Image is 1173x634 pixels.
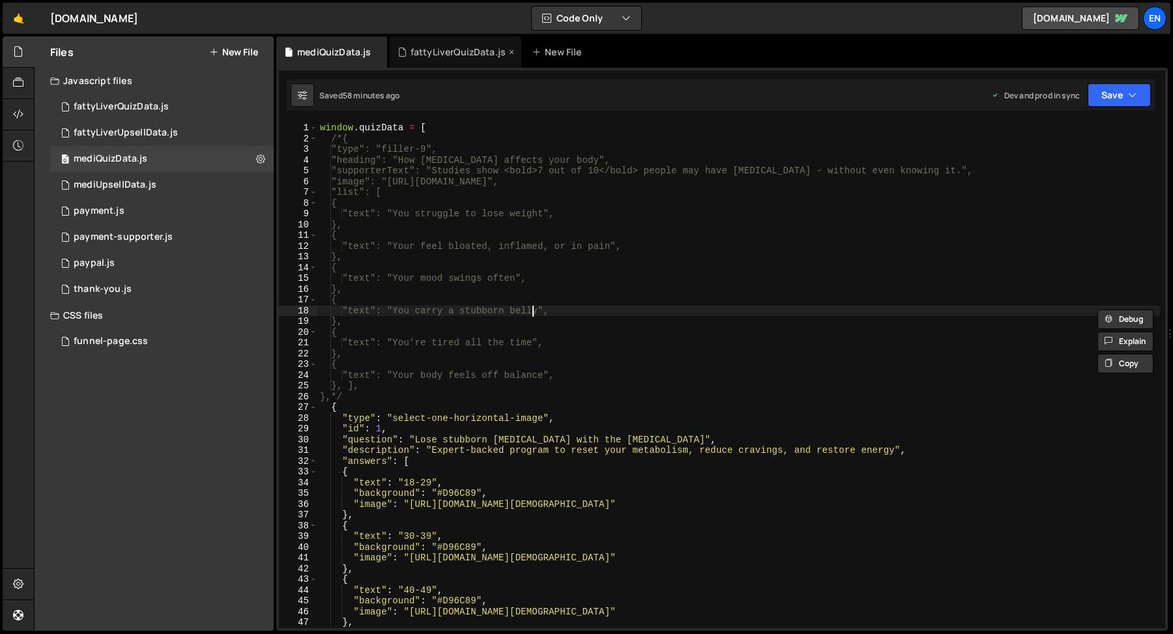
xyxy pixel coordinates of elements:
[279,435,317,446] div: 30
[74,336,148,347] div: funnel-page.css
[297,46,371,59] div: mediQuizData.js
[279,521,317,532] div: 38
[279,349,317,360] div: 22
[279,198,317,209] div: 8
[279,370,317,381] div: 24
[279,381,317,392] div: 25
[279,510,317,521] div: 37
[50,198,274,224] div: 16956/46551.js
[279,295,317,306] div: 17
[74,231,173,243] div: payment-supporter.js
[50,172,274,198] div: 16956/46701.js
[279,230,317,241] div: 11
[50,146,274,172] : 16956/46700.js
[61,155,69,166] span: 0
[279,499,317,510] div: 36
[279,574,317,585] div: 43
[279,155,317,166] div: 4
[50,94,274,120] div: 16956/46566.js
[279,306,317,317] div: 18
[279,456,317,467] div: 32
[74,153,147,165] div: mediQuizData.js
[279,424,317,435] div: 29
[74,127,178,139] div: fattyLiverUpsellData.js
[279,144,317,155] div: 3
[279,166,317,177] div: 5
[991,90,1080,101] div: Dev and prod in sync
[279,338,317,349] div: 21
[50,224,274,250] div: 16956/46552.js
[532,7,641,30] button: Code Only
[1088,83,1151,107] button: Save
[279,177,317,188] div: 6
[319,90,399,101] div: Saved
[279,327,317,338] div: 20
[279,617,317,628] div: 47
[50,250,274,276] div: 16956/46550.js
[1097,332,1153,351] button: Explain
[279,134,317,145] div: 2
[532,46,586,59] div: New File
[279,263,317,274] div: 14
[1022,7,1139,30] a: [DOMAIN_NAME]
[279,564,317,575] div: 42
[279,273,317,284] div: 15
[279,187,317,198] div: 7
[279,284,317,295] div: 16
[279,596,317,607] div: 45
[1097,310,1153,329] button: Debug
[279,241,317,252] div: 12
[279,316,317,327] div: 19
[279,252,317,263] div: 13
[74,283,132,295] div: thank-you.js
[50,120,274,146] div: 16956/46565.js
[279,402,317,413] div: 27
[35,302,274,328] div: CSS files
[279,553,317,564] div: 41
[74,179,156,191] div: mediUpsellData.js
[209,47,258,57] button: New File
[50,276,274,302] div: 16956/46524.js
[279,478,317,489] div: 34
[279,209,317,220] div: 9
[1143,7,1166,30] a: En
[343,90,399,101] div: 58 minutes ago
[279,359,317,370] div: 23
[279,392,317,403] div: 26
[279,542,317,553] div: 40
[50,328,274,354] div: 16956/47008.css
[279,445,317,456] div: 31
[279,488,317,499] div: 35
[74,257,115,269] div: paypal.js
[279,413,317,424] div: 28
[1097,354,1153,373] button: Copy
[279,607,317,618] div: 46
[3,3,35,34] a: 🤙
[279,585,317,596] div: 44
[411,46,506,59] div: fattyLiverQuizData.js
[74,205,124,217] div: payment.js
[279,122,317,134] div: 1
[279,531,317,542] div: 39
[35,68,274,94] div: Javascript files
[50,10,138,26] div: [DOMAIN_NAME]
[50,45,74,59] h2: Files
[74,101,169,113] div: fattyLiverQuizData.js
[279,220,317,231] div: 10
[279,467,317,478] div: 33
